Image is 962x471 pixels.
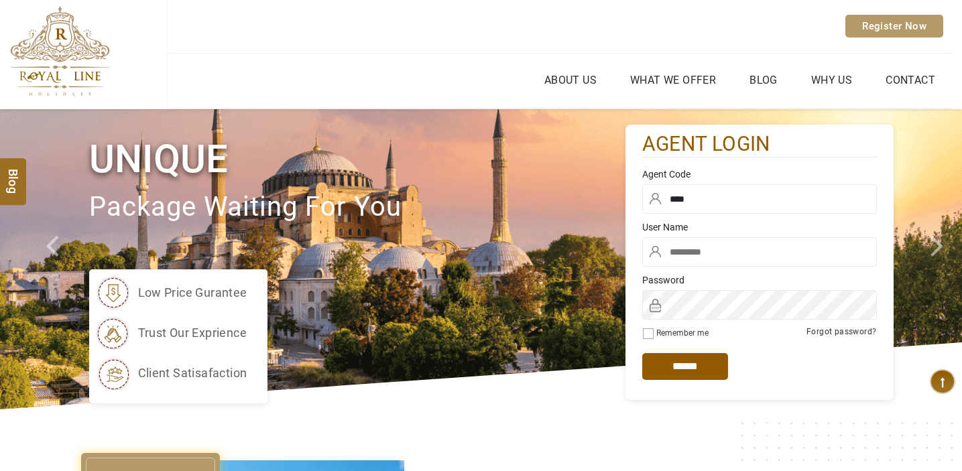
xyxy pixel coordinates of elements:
[845,15,943,38] a: Register Now
[642,220,877,234] label: User Name
[89,134,625,184] h1: Unique
[96,356,247,390] li: client satisafaction
[642,273,877,287] label: Password
[746,70,781,90] a: Blog
[541,70,600,90] a: About Us
[656,328,709,338] label: Remember me
[914,109,962,409] a: Check next image
[10,6,110,96] img: The Royal Line Holidays
[806,327,876,336] a: Forgot password?
[96,316,247,350] li: trust our exprience
[642,131,877,157] h2: agent login
[29,109,77,409] a: Check next prev
[96,276,247,310] li: low price gurantee
[642,167,877,181] label: Agent Code
[882,70,939,90] a: Contact
[808,70,855,90] a: Why Us
[627,70,719,90] a: What we Offer
[89,185,625,230] p: package waiting for you
[5,169,22,180] span: Blog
